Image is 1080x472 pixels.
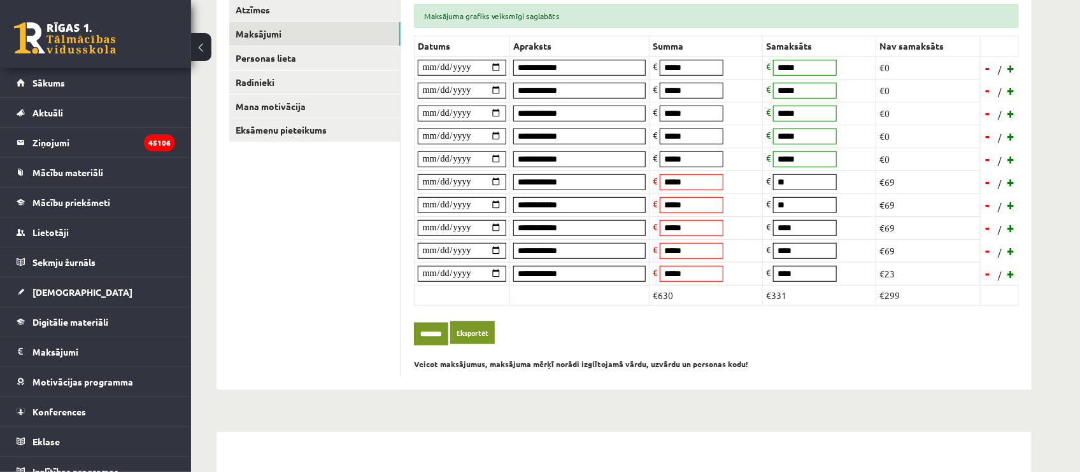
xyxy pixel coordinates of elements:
span: [DEMOGRAPHIC_DATA] [32,286,132,298]
span: € [653,244,658,255]
span: € [766,198,771,209]
a: Mācību materiāli [17,158,175,187]
a: + [1005,127,1018,146]
span: Konferences [32,406,86,417]
a: Maksājumi [17,337,175,366]
a: - [982,241,995,260]
span: Mācību priekšmeti [32,197,110,208]
td: €23 [876,262,981,285]
a: + [1005,104,1018,123]
a: [DEMOGRAPHIC_DATA] [17,277,175,307]
span: € [766,175,771,186]
a: Sekmju žurnāls [17,247,175,277]
span: / [997,268,1003,282]
a: Ziņojumi45106 [17,128,175,157]
a: Mana motivācija [229,95,401,118]
a: + [1005,172,1018,191]
a: + [1005,241,1018,260]
td: €299 [876,285,981,305]
span: Motivācijas programma [32,376,133,387]
a: + [1005,59,1018,78]
a: Aktuāli [17,98,175,127]
a: + [1005,149,1018,169]
span: € [653,106,658,118]
span: € [653,267,658,278]
span: / [997,223,1003,236]
a: Radinieki [229,71,401,94]
span: € [766,129,771,141]
span: € [766,152,771,163]
td: €69 [876,216,981,239]
td: €0 [876,148,981,170]
span: / [997,154,1003,167]
td: €69 [876,170,981,193]
a: Digitālie materiāli [17,307,175,337]
span: Digitālie materiāli [32,316,108,328]
legend: Maksājumi [32,337,175,366]
span: € [766,106,771,118]
th: Samaksāts [763,36,876,56]
div: Maksājuma grafiks veiksmīgi saglabāts [414,4,1019,28]
th: Summa [650,36,763,56]
a: - [982,195,995,214]
span: € [653,221,658,232]
a: Mācību priekšmeti [17,188,175,217]
a: Motivācijas programma [17,367,175,396]
a: Sākums [17,68,175,97]
legend: Ziņojumi [32,128,175,157]
td: €630 [650,285,763,305]
span: Eklase [32,436,60,447]
a: + [1005,81,1018,100]
span: / [997,85,1003,99]
span: € [653,175,658,186]
a: Konferences [17,397,175,426]
td: €0 [876,56,981,79]
span: Lietotāji [32,226,69,238]
th: Datums [415,36,510,56]
a: Eksportēt [450,321,495,345]
span: € [766,83,771,95]
span: / [997,131,1003,144]
a: - [982,81,995,100]
th: Nav samaksāts [876,36,981,56]
span: € [766,60,771,72]
a: - [982,104,995,123]
span: € [653,152,658,163]
td: €69 [876,239,981,262]
span: € [653,129,658,141]
span: Aktuāli [32,107,63,118]
a: + [1005,218,1018,237]
td: €0 [876,125,981,148]
a: Eksāmenu pieteikums [229,118,401,142]
a: - [982,149,995,169]
span: € [653,198,658,209]
span: € [766,244,771,255]
span: € [653,60,658,72]
span: / [997,177,1003,190]
span: € [766,267,771,278]
td: €331 [763,285,876,305]
span: / [997,63,1003,76]
th: Apraksts [510,36,650,56]
a: Rīgas 1. Tālmācības vidusskola [14,22,116,54]
span: € [766,221,771,232]
td: €69 [876,193,981,216]
a: + [1005,195,1018,214]
a: - [982,172,995,191]
i: 45106 [144,134,175,151]
a: - [982,218,995,237]
span: Mācību materiāli [32,167,103,178]
span: Sekmju žurnāls [32,256,96,268]
a: + [1005,264,1018,283]
a: Lietotāji [17,218,175,247]
a: Personas lieta [229,46,401,70]
a: - [982,127,995,146]
span: / [997,200,1003,213]
span: € [653,83,658,95]
a: Eklase [17,427,175,456]
td: €0 [876,79,981,102]
b: Veicot maksājumus, maksājuma mērķī norādi izglītojamā vārdu, uzvārdu un personas kodu! [414,359,748,369]
span: / [997,108,1003,121]
span: / [997,246,1003,259]
a: Maksājumi [229,22,401,46]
